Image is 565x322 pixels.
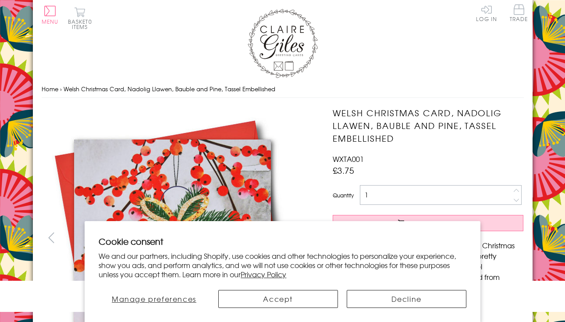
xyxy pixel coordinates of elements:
[333,107,523,144] h1: Welsh Christmas Card, Nadolig Llawen, Bauble and Pine, Tassel Embellished
[218,290,338,308] button: Accept
[510,4,528,23] a: Trade
[42,228,61,247] button: prev
[476,4,497,21] a: Log In
[333,164,354,176] span: £3.75
[42,6,59,24] button: Menu
[72,18,92,31] span: 0 items
[333,191,354,199] label: Quantity
[64,85,275,93] span: Welsh Christmas Card, Nadolig Llawen, Bauble and Pine, Tassel Embellished
[333,215,523,231] button: Add to Basket
[99,235,466,247] h2: Cookie consent
[42,85,58,93] a: Home
[99,290,209,308] button: Manage preferences
[42,18,59,25] span: Menu
[510,4,528,21] span: Trade
[42,80,524,98] nav: breadcrumbs
[248,9,318,78] img: Claire Giles Greetings Cards
[60,85,62,93] span: ›
[347,290,466,308] button: Decline
[409,219,458,228] span: Add to Basket
[112,293,196,304] span: Manage preferences
[333,154,364,164] span: WXTA001
[99,251,466,279] p: We and our partners, including Shopify, use cookies and other technologies to personalize your ex...
[68,7,92,29] button: Basket0 items
[241,269,286,279] a: Privacy Policy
